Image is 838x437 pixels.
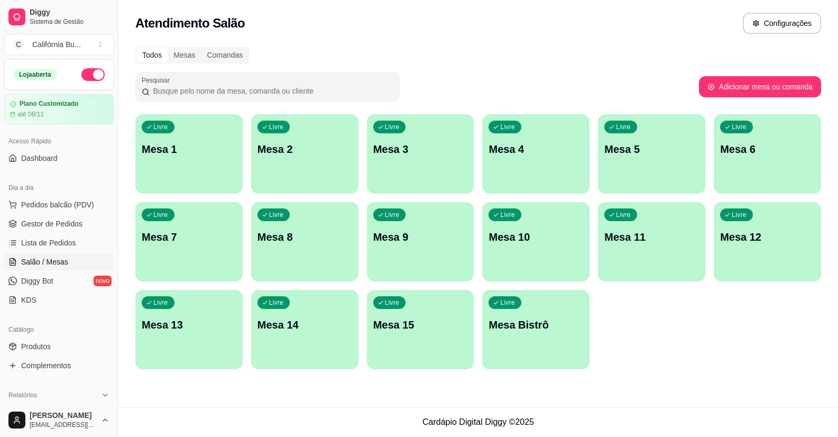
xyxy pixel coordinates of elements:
[118,407,838,437] footer: Cardápio Digital Diggy © 2025
[142,317,236,332] p: Mesa 13
[251,114,358,194] button: LivreMesa 2
[4,253,114,270] a: Salão / Mesas
[21,218,82,229] span: Gestor de Pedidos
[489,317,583,332] p: Mesa Bistrô
[20,100,78,108] article: Plano Customizado
[482,202,590,281] button: LivreMesa 10
[135,15,245,32] h2: Atendimento Salão
[81,68,105,81] button: Alterar Status
[4,292,114,308] a: KDS
[168,48,201,62] div: Mesas
[699,76,821,97] button: Adicionar mesa ou comanda
[732,123,747,131] p: Livre
[4,4,114,30] a: DiggySistema de Gestão
[385,211,400,219] p: Livre
[251,290,358,369] button: LivreMesa 14
[714,114,821,194] button: LivreMesa 6
[373,142,468,157] p: Mesa 3
[4,338,114,355] a: Produtos
[21,238,76,248] span: Lista de Pedidos
[142,76,173,85] label: Pesquisar
[373,230,468,244] p: Mesa 9
[373,317,468,332] p: Mesa 15
[136,48,168,62] div: Todos
[4,407,114,433] button: [PERSON_NAME][EMAIL_ADDRESS][DOMAIN_NAME]
[4,215,114,232] a: Gestor de Pedidos
[21,153,58,163] span: Dashboard
[153,123,168,131] p: Livre
[4,34,114,55] button: Select a team
[720,230,815,244] p: Mesa 12
[604,230,699,244] p: Mesa 11
[32,39,81,50] div: Califórnia Bu ...
[598,114,705,194] button: LivreMesa 5
[598,202,705,281] button: LivreMesa 11
[269,211,284,219] p: Livre
[30,8,109,17] span: Diggy
[743,13,821,34] button: Configurações
[21,199,94,210] span: Pedidos balcão (PDV)
[13,39,24,50] span: C
[142,142,236,157] p: Mesa 1
[4,179,114,196] div: Dia a dia
[367,114,474,194] button: LivreMesa 3
[21,295,36,305] span: KDS
[732,211,747,219] p: Livre
[30,17,109,26] span: Sistema de Gestão
[385,298,400,307] p: Livre
[500,123,515,131] p: Livre
[251,202,358,281] button: LivreMesa 8
[4,150,114,167] a: Dashboard
[257,317,352,332] p: Mesa 14
[4,321,114,338] div: Catálogo
[269,298,284,307] p: Livre
[30,411,97,421] span: [PERSON_NAME]
[257,230,352,244] p: Mesa 8
[4,357,114,374] a: Complementos
[150,86,393,96] input: Pesquisar
[4,133,114,150] div: Acesso Rápido
[385,123,400,131] p: Livre
[482,114,590,194] button: LivreMesa 4
[142,230,236,244] p: Mesa 7
[500,298,515,307] p: Livre
[153,211,168,219] p: Livre
[616,123,631,131] p: Livre
[616,211,631,219] p: Livre
[489,230,583,244] p: Mesa 10
[17,110,44,119] article: até 06/11
[135,114,243,194] button: LivreMesa 1
[201,48,249,62] div: Comandas
[482,290,590,369] button: LivreMesa Bistrô
[21,341,51,352] span: Produtos
[21,360,71,371] span: Complementos
[367,202,474,281] button: LivreMesa 9
[4,272,114,289] a: Diggy Botnovo
[21,276,53,286] span: Diggy Bot
[367,290,474,369] button: LivreMesa 15
[135,202,243,281] button: LivreMesa 7
[720,142,815,157] p: Mesa 6
[8,391,37,399] span: Relatórios
[714,202,821,281] button: LivreMesa 12
[489,142,583,157] p: Mesa 4
[21,257,68,267] span: Salão / Mesas
[4,234,114,251] a: Lista de Pedidos
[604,142,699,157] p: Mesa 5
[30,421,97,429] span: [EMAIL_ADDRESS][DOMAIN_NAME]
[269,123,284,131] p: Livre
[4,94,114,124] a: Plano Customizadoaté 06/11
[153,298,168,307] p: Livre
[4,196,114,213] button: Pedidos balcão (PDV)
[500,211,515,219] p: Livre
[257,142,352,157] p: Mesa 2
[135,290,243,369] button: LivreMesa 13
[13,69,57,80] div: Loja aberta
